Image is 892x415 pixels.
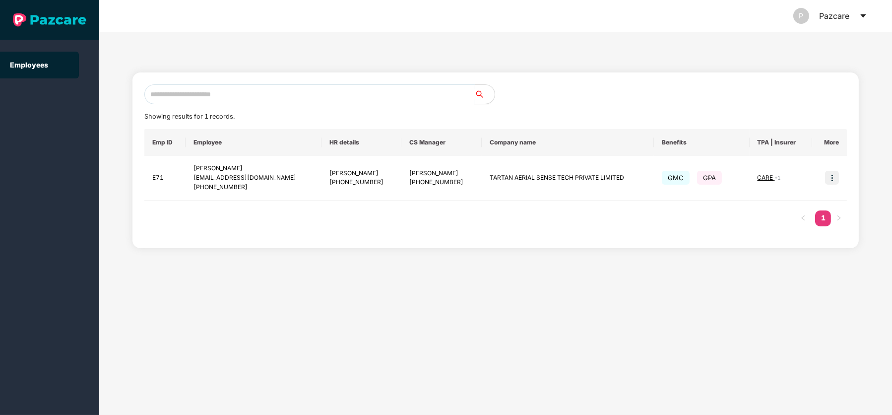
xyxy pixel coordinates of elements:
[859,12,867,20] span: caret-down
[662,171,690,185] span: GMC
[825,171,839,185] img: icon
[831,210,847,226] li: Next Page
[815,210,831,225] a: 1
[799,8,804,24] span: P
[795,210,811,226] button: left
[831,210,847,226] button: right
[144,156,186,201] td: E71
[144,113,235,120] span: Showing results for 1 records.
[775,175,781,181] span: + 1
[144,129,186,156] th: Emp ID
[10,61,48,69] a: Employees
[474,90,495,98] span: search
[193,173,314,183] div: [EMAIL_ADDRESS][DOMAIN_NAME]
[654,129,749,156] th: Benefits
[815,210,831,226] li: 1
[795,210,811,226] li: Previous Page
[758,174,775,181] span: CARE
[800,215,806,221] span: left
[329,169,394,178] div: [PERSON_NAME]
[193,183,314,192] div: [PHONE_NUMBER]
[409,169,474,178] div: [PERSON_NAME]
[836,215,842,221] span: right
[474,84,495,104] button: search
[812,129,847,156] th: More
[329,178,394,187] div: [PHONE_NUMBER]
[750,129,812,156] th: TPA | Insurer
[186,129,321,156] th: Employee
[409,178,474,187] div: [PHONE_NUMBER]
[193,164,314,173] div: [PERSON_NAME]
[401,129,482,156] th: CS Manager
[697,171,722,185] span: GPA
[482,129,654,156] th: Company name
[321,129,402,156] th: HR details
[482,156,654,201] td: TARTAN AERIAL SENSE TECH PRIVATE LIMITED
